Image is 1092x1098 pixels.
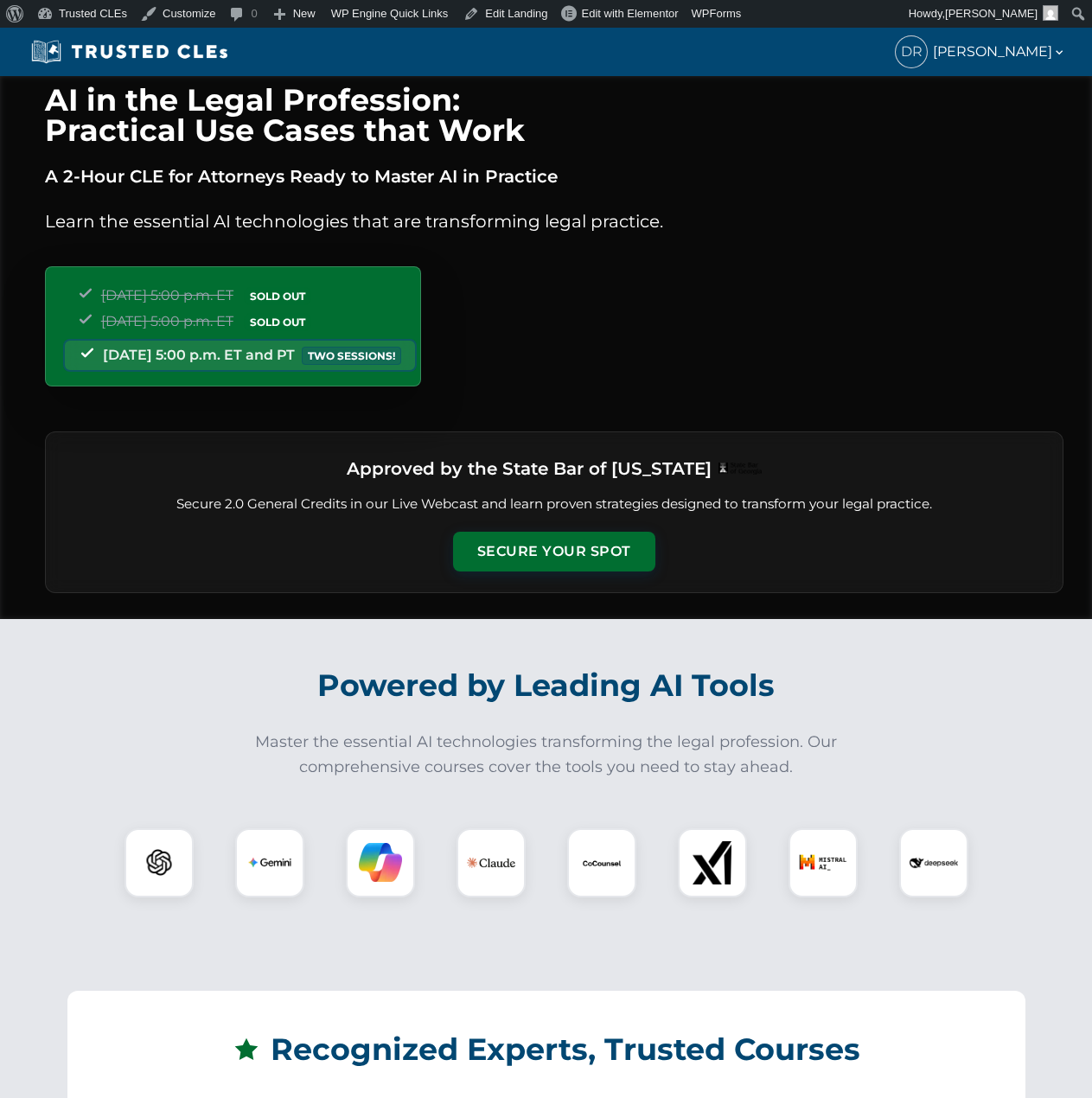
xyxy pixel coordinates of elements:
img: ChatGPT Logo [134,838,184,888]
div: Gemini [235,828,304,897]
img: Mistral AI Logo [799,839,847,887]
span: [PERSON_NAME] [945,7,1038,20]
div: Mistral AI [789,828,858,897]
span: DR [896,36,927,67]
h2: Powered by Leading AI Tools [67,655,1025,716]
img: Copilot Logo [359,841,402,884]
img: Trusted CLEs [26,39,233,65]
h3: Approved by the State Bar of [US_STATE] [347,453,712,484]
p: Master the essential AI technologies transforming the legal profession. Our comprehensive courses... [244,730,849,780]
span: [PERSON_NAME] [933,41,1066,63]
div: DeepSeek [899,828,968,897]
p: Learn the essential AI technologies that are transforming legal practice. [45,207,1063,235]
button: Secure Your Spot [453,532,655,571]
span: SOLD OUT [244,313,311,331]
span: [DATE] 5:00 p.m. ET [101,287,233,303]
img: xAI Logo [691,841,734,884]
p: A 2-Hour CLE for Attorneys Ready to Master AI in Practice [45,163,1063,190]
span: SOLD OUT [244,287,311,305]
p: Secure 2.0 General Credits in our Live Webcast and learn proven strategies designed to transform ... [67,495,1042,514]
div: Claude [457,828,526,897]
span: Edit with Elementor [582,7,679,20]
h2: Recognized Experts, Trusted Courses [96,1019,997,1080]
img: DeepSeek Logo [910,839,958,887]
div: CoCounsel [567,828,636,897]
div: ChatGPT [125,828,194,897]
img: Gemini Logo [248,841,291,884]
img: Logo [718,463,762,475]
img: Claude Logo [467,839,515,887]
h1: AI in the Legal Profession: Practical Use Cases that Work [45,85,1063,145]
div: xAI [678,828,747,897]
div: Copilot [346,828,415,897]
span: [DATE] 5:00 p.m. ET [101,313,233,329]
img: CoCounsel Logo [580,841,623,884]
